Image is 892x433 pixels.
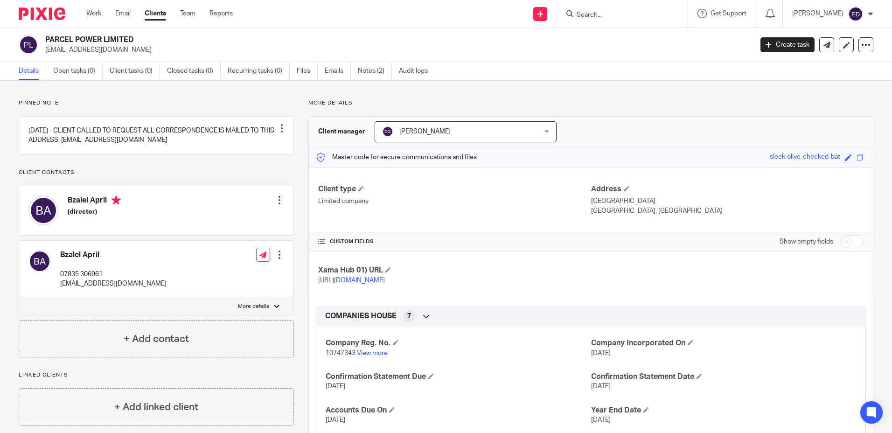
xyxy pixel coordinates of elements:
p: Master code for secure communications and files [316,153,477,162]
a: Client tasks (0) [110,62,160,80]
label: Show empty fields [780,237,833,246]
h4: Bzalel April [68,196,121,207]
h2: PARCEL POWER LIMITED [45,35,606,45]
span: [DATE] [326,383,345,390]
a: Create task [760,37,815,52]
span: [DATE] [591,417,611,423]
img: svg%3E [28,196,58,225]
span: COMPANIES HOUSE [325,311,397,321]
a: View more [357,350,388,356]
a: [URL][DOMAIN_NAME] [318,277,385,284]
h4: + Add contact [124,332,189,346]
a: Email [115,9,131,18]
h4: Client type [318,184,591,194]
span: [PERSON_NAME] [399,128,451,135]
i: Primary [111,196,121,205]
h4: Year End Date [591,405,856,415]
img: Pixie [19,7,65,20]
p: More details [238,303,269,310]
a: Emails [325,62,351,80]
div: sleek-olive-checked-bat [770,152,840,163]
a: Files [297,62,318,80]
a: Notes (2) [358,62,392,80]
h4: + Add linked client [114,400,198,414]
h3: Client manager [318,127,365,136]
span: 10747343 [326,350,355,356]
span: Get Support [711,10,746,17]
a: Open tasks (0) [53,62,103,80]
img: svg%3E [19,35,38,55]
h4: CUSTOM FIELDS [318,238,591,245]
span: [DATE] [326,417,345,423]
a: Work [86,9,101,18]
p: Limited company [318,196,591,206]
span: [DATE] [591,383,611,390]
input: Search [576,11,660,20]
h4: Xama Hub 01) URL [318,265,591,275]
a: Audit logs [399,62,435,80]
h5: (director) [68,207,121,216]
p: More details [308,99,873,107]
p: Linked clients [19,371,294,379]
p: 07835 306961 [60,270,167,279]
a: Reports [209,9,233,18]
h4: Confirmation Statement Due [326,372,591,382]
h4: Address [591,184,864,194]
h4: Company Incorporated On [591,338,856,348]
img: svg%3E [848,7,863,21]
a: Closed tasks (0) [167,62,221,80]
img: svg%3E [382,126,393,137]
h4: Accounts Due On [326,405,591,415]
p: [PERSON_NAME] [792,9,843,18]
h4: Confirmation Statement Date [591,372,856,382]
h4: Company Reg. No. [326,338,591,348]
h4: Bzalel April [60,250,167,260]
a: Recurring tasks (0) [228,62,290,80]
p: [EMAIL_ADDRESS][DOMAIN_NAME] [60,279,167,288]
a: Team [180,9,195,18]
p: [EMAIL_ADDRESS][DOMAIN_NAME] [45,45,746,55]
span: 7 [407,312,411,321]
p: Client contacts [19,169,294,176]
p: [GEOGRAPHIC_DATA], [GEOGRAPHIC_DATA] [591,206,864,216]
span: [DATE] [591,350,611,356]
a: Details [19,62,46,80]
a: Clients [145,9,166,18]
img: svg%3E [28,250,51,272]
p: [GEOGRAPHIC_DATA] [591,196,864,206]
p: Pinned note [19,99,294,107]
